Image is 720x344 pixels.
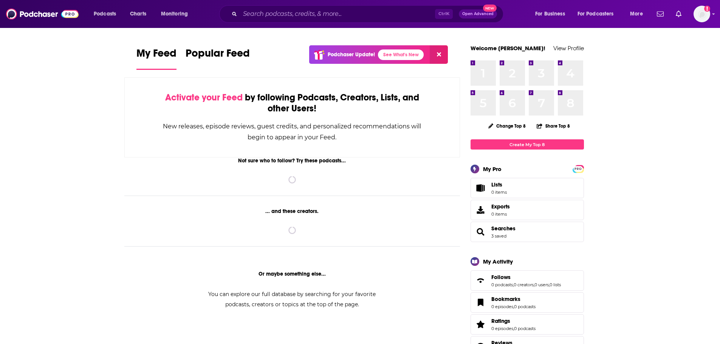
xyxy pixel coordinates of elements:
span: More [630,9,643,19]
span: Ratings [471,314,584,335]
span: Charts [130,9,146,19]
span: Exports [473,205,488,215]
span: Podcasts [94,9,116,19]
span: For Business [535,9,565,19]
a: Lists [471,178,584,198]
span: Bookmarks [491,296,520,302]
a: Exports [471,200,584,220]
p: Podchaser Update! [328,51,375,58]
span: My Feed [136,47,177,64]
span: 0 items [491,190,507,195]
span: Searches [471,222,584,242]
a: See What's New [378,49,424,60]
a: 0 podcasts [514,304,536,309]
img: Podchaser - Follow, Share and Rate Podcasts [6,7,79,21]
div: My Pro [483,165,502,173]
div: Search podcasts, credits, & more... [226,5,511,23]
span: , [534,282,534,287]
a: 0 lists [550,282,561,287]
div: You can explore our full database by searching for your favorite podcasts, creators or topics at ... [199,289,385,310]
a: 0 episodes [491,326,513,331]
span: Follows [491,274,511,281]
button: open menu [156,8,198,20]
button: open menu [573,8,625,20]
input: Search podcasts, credits, & more... [240,8,435,20]
span: Monitoring [161,9,188,19]
span: Lists [491,181,502,188]
a: Popular Feed [186,47,250,70]
a: Bookmarks [473,297,488,308]
a: 3 saved [491,233,506,239]
a: 0 podcasts [514,326,536,331]
a: View Profile [553,45,584,52]
div: by following Podcasts, Creators, Lists, and other Users! [163,92,422,114]
span: , [513,326,514,331]
span: Activate your Feed [165,92,243,103]
a: Show notifications dropdown [654,8,667,20]
span: Follows [471,270,584,291]
span: , [513,304,514,309]
a: Searches [491,225,516,232]
button: Show profile menu [694,6,710,22]
a: 0 podcasts [491,282,513,287]
a: Create My Top 8 [471,139,584,150]
span: 0 items [491,211,510,217]
button: Change Top 8 [484,121,531,131]
a: 0 episodes [491,304,513,309]
span: Open Advanced [462,12,494,16]
span: Ratings [491,318,510,324]
div: Or maybe something else... [124,271,460,277]
button: Share Top 8 [536,119,570,133]
button: Open AdvancedNew [459,9,497,19]
a: Charts [125,8,151,20]
span: Exports [491,203,510,210]
span: Bookmarks [471,292,584,313]
span: Popular Feed [186,47,250,64]
img: User Profile [694,6,710,22]
span: Lists [491,181,507,188]
div: My Activity [483,258,513,265]
span: Logged in as GregKubie [694,6,710,22]
span: Ctrl K [435,9,453,19]
a: Searches [473,227,488,237]
a: Ratings [473,319,488,330]
a: Welcome [PERSON_NAME]! [471,45,545,52]
a: 0 users [534,282,549,287]
div: New releases, episode reviews, guest credits, and personalized recommendations will begin to appe... [163,121,422,143]
a: My Feed [136,47,177,70]
button: open menu [88,8,126,20]
span: Lists [473,183,488,193]
svg: Add a profile image [704,6,710,12]
a: Show notifications dropdown [673,8,684,20]
button: open menu [530,8,574,20]
a: Follows [473,275,488,286]
span: For Podcasters [578,9,614,19]
span: New [483,5,497,12]
a: Ratings [491,318,536,324]
a: 0 creators [514,282,534,287]
a: Follows [491,274,561,281]
button: open menu [625,8,652,20]
a: PRO [574,166,583,171]
div: ... and these creators. [124,208,460,214]
a: Bookmarks [491,296,536,302]
div: Not sure who to follow? Try these podcasts... [124,157,460,164]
